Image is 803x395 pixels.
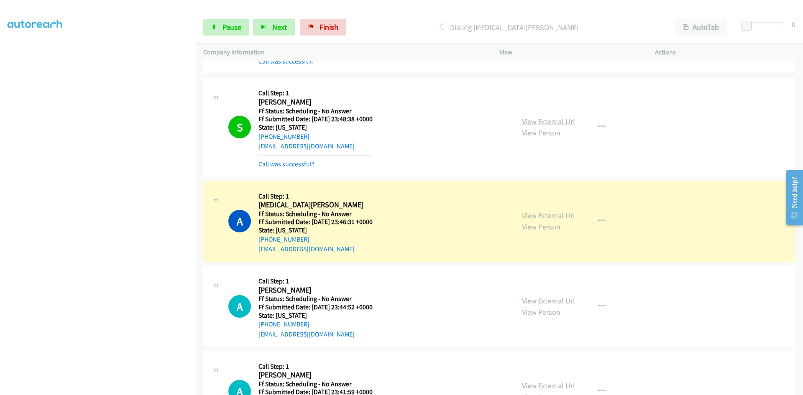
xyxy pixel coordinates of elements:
span: Finish [320,22,338,32]
h1: A [228,210,251,232]
button: AutoTab [675,19,727,36]
iframe: Resource Center [779,164,803,231]
h5: Ff Submitted Date: [DATE] 23:46:31 +0000 [258,218,373,226]
h5: Call Step: 1 [258,277,373,285]
h5: Call Step: 1 [258,89,373,97]
a: View Person [522,128,560,138]
a: View External Url [522,117,575,126]
a: [EMAIL_ADDRESS][DOMAIN_NAME] [258,330,355,338]
h5: Ff Submitted Date: [DATE] 23:48:38 +0000 [258,115,373,123]
a: Finish [300,19,346,36]
div: Delay between calls (in seconds) [746,23,784,29]
a: [PHONE_NUMBER] [258,235,309,243]
a: View External Url [522,211,575,220]
h2: [PERSON_NAME] [258,97,373,107]
h5: State: [US_STATE] [258,123,373,132]
span: Next [272,22,287,32]
div: 0 [792,19,795,30]
h5: Ff Status: Scheduling - No Answer [258,380,373,388]
a: Pause [203,19,249,36]
a: [EMAIL_ADDRESS][DOMAIN_NAME] [258,142,355,150]
h5: Ff Status: Scheduling - No Answer [258,295,373,303]
h2: [MEDICAL_DATA][PERSON_NAME] [258,200,373,210]
a: View Person [522,222,560,232]
p: Actions [655,47,795,57]
a: Call was successful? [258,160,315,168]
p: Dialing [MEDICAL_DATA][PERSON_NAME] [358,22,660,33]
h5: Call Step: 1 [258,362,373,371]
a: Call was successful? [258,57,315,65]
a: [EMAIL_ADDRESS][DOMAIN_NAME] [258,245,355,253]
button: Next [253,19,295,36]
a: View External Url [522,296,575,306]
h5: Ff Submitted Date: [DATE] 23:44:52 +0000 [258,303,373,311]
h5: State: [US_STATE] [258,226,373,234]
h2: [PERSON_NAME] [258,370,373,380]
h1: S [228,116,251,138]
span: Pause [222,22,241,32]
h2: [PERSON_NAME] [258,285,373,295]
h1: A [228,295,251,318]
p: Company Information [203,47,484,57]
a: [PHONE_NUMBER] [258,133,309,140]
p: View [499,47,640,57]
a: View Person [522,307,560,317]
a: [PHONE_NUMBER] [258,320,309,328]
h5: Ff Status: Scheduling - No Answer [258,210,373,218]
h5: Call Step: 1 [258,192,373,201]
h5: Ff Status: Scheduling - No Answer [258,107,373,115]
h5: State: [US_STATE] [258,311,373,320]
a: View External Url [522,381,575,390]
